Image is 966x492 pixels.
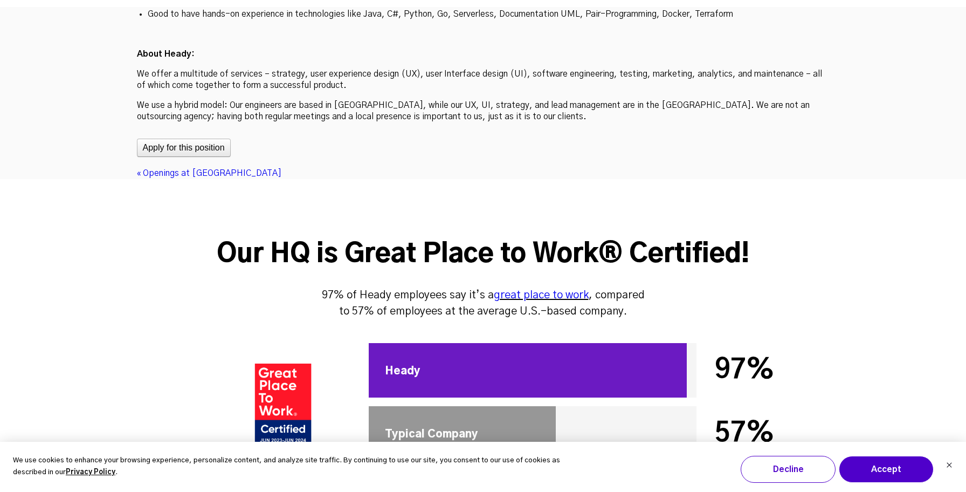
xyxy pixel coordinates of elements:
[137,100,830,122] p: We use a hybrid model: Our engineers are based in [GEOGRAPHIC_DATA], while our UX, UI, strategy, ...
[385,365,420,378] div: Heady
[321,287,645,319] p: 97% of Heady employees say it’s a , compared to 57% of employees at the average U.S.-based company.
[839,456,934,483] button: Accept
[385,428,478,441] div: Typical Company
[715,420,775,447] span: 57%
[137,139,231,157] button: Apply for this position
[137,50,195,58] strong: About Heady:
[249,364,317,460] img: Heady_2023_Certification_Badge (1)
[137,169,281,177] a: « Openings at [GEOGRAPHIC_DATA]
[137,69,830,91] p: We offer a multitude of services – strategy, user experience design (UX), user Interface design (...
[13,455,567,480] p: We use cookies to enhance your browsing experience, personalize content, and analyze site traffic...
[148,9,819,20] p: Good to have hands-on experience in technologies like Java, C#, Python, Go, Serverless, Documenta...
[494,290,589,300] a: great place to work
[715,357,775,384] span: 97%
[66,467,115,479] a: Privacy Policy
[741,456,836,483] button: Decline
[946,461,953,472] button: Dismiss cookie banner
